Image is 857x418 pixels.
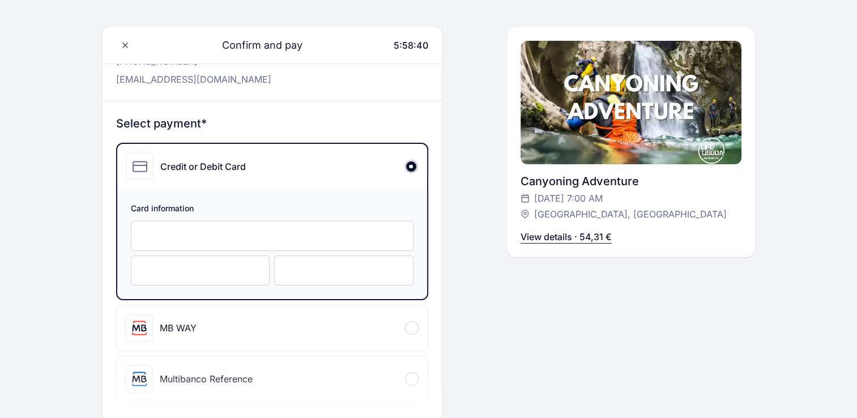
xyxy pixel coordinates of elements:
div: MB WAY [160,321,197,335]
span: [DATE] 7:00 AM [534,191,603,205]
p: [EMAIL_ADDRESS][DOMAIN_NAME] [116,72,271,86]
div: Credit or Debit Card [160,160,246,173]
span: [GEOGRAPHIC_DATA], [GEOGRAPHIC_DATA] [534,207,727,221]
span: 5:58:40 [394,40,428,51]
div: Canyoning Adventure [521,173,741,189]
span: Confirm and pay [208,37,302,53]
iframe: Sicherer Eingaberahmen für CVC-Prüfziffer [286,265,402,276]
iframe: Sicherer Eingaberahmen für Ablaufdatum [143,265,258,276]
iframe: Sicherer Eingaberahmen für Kartennummer [143,231,402,241]
h3: Select payment* [116,116,428,131]
p: View details · 54,31 € [521,230,612,244]
span: Card information [131,203,413,216]
div: Multibanco Reference [160,372,253,386]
